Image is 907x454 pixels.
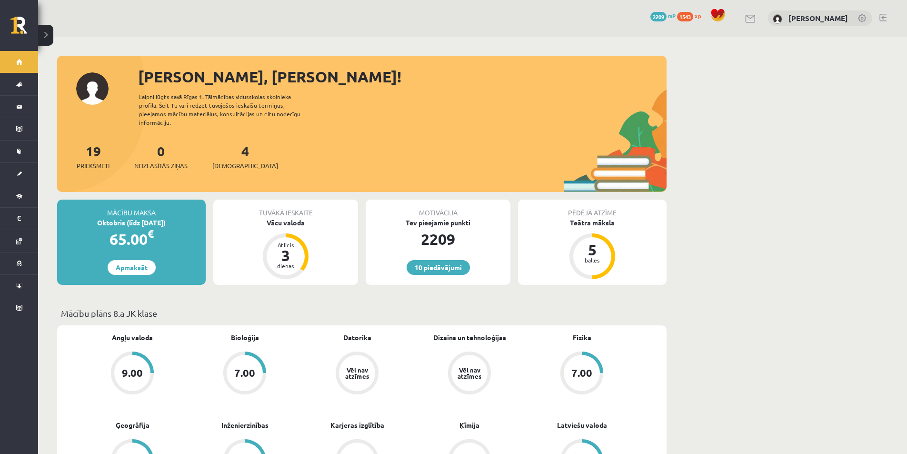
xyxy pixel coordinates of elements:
div: 7.00 [234,368,255,378]
span: mP [668,12,676,20]
a: Ķīmija [459,420,479,430]
a: Angļu valoda [112,333,153,343]
a: 19Priekšmeti [77,142,110,171]
a: Teātra māksla 5 balles [518,218,667,281]
div: Tev pieejamie punkti [366,218,510,228]
a: Karjeras izglītība [330,420,384,430]
div: balles [578,257,607,263]
span: Priekšmeti [77,161,110,171]
a: Datorika [343,333,371,343]
div: dienas [271,263,300,269]
a: Vācu valoda Atlicis 3 dienas [213,218,358,281]
a: Fizika [573,333,591,343]
div: Laipni lūgts savā Rīgas 1. Tālmācības vidusskolas skolnieka profilā. Šeit Tu vari redzēt tuvojošo... [139,92,317,127]
div: Vēl nav atzīmes [344,367,370,379]
a: Vēl nav atzīmes [413,352,526,396]
div: 2209 [366,228,510,251]
div: Oktobris (līdz [DATE]) [57,218,206,228]
a: Rīgas 1. Tālmācības vidusskola [10,17,38,40]
div: 3 [271,248,300,263]
span: € [148,227,154,241]
a: [PERSON_NAME] [788,13,848,23]
div: Pēdējā atzīme [518,200,667,218]
a: Apmaksāt [108,260,156,275]
a: Ģeogrāfija [116,420,150,430]
a: 1543 xp [677,12,706,20]
a: Inženierzinības [221,420,269,430]
a: Vēl nav atzīmes [301,352,413,396]
a: 7.00 [189,352,301,396]
div: Atlicis [271,242,300,248]
div: Vēl nav atzīmes [456,367,483,379]
div: Tuvākā ieskaite [213,200,358,218]
a: 7.00 [526,352,638,396]
span: 2209 [650,12,667,21]
a: 4[DEMOGRAPHIC_DATA] [212,142,278,171]
div: 7.00 [571,368,592,378]
span: Neizlasītās ziņas [134,161,188,171]
div: 65.00 [57,228,206,251]
a: Latviešu valoda [557,420,607,430]
div: Teātra māksla [518,218,667,228]
div: Mācību maksa [57,200,206,218]
div: 9.00 [122,368,143,378]
p: Mācību plāns 8.a JK klase [61,307,663,320]
a: 2209 mP [650,12,676,20]
span: xp [695,12,701,20]
div: Motivācija [366,200,510,218]
a: Bioloģija [231,333,259,343]
div: [PERSON_NAME], [PERSON_NAME]! [138,65,667,88]
a: 0Neizlasītās ziņas [134,142,188,171]
img: Eduards Mārcis Ulmanis [773,14,782,24]
a: 9.00 [76,352,189,396]
div: 5 [578,242,607,257]
div: Vācu valoda [213,218,358,228]
a: Dizains un tehnoloģijas [433,333,506,343]
a: 10 piedāvājumi [407,260,470,275]
span: 1543 [677,12,693,21]
span: [DEMOGRAPHIC_DATA] [212,161,278,171]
